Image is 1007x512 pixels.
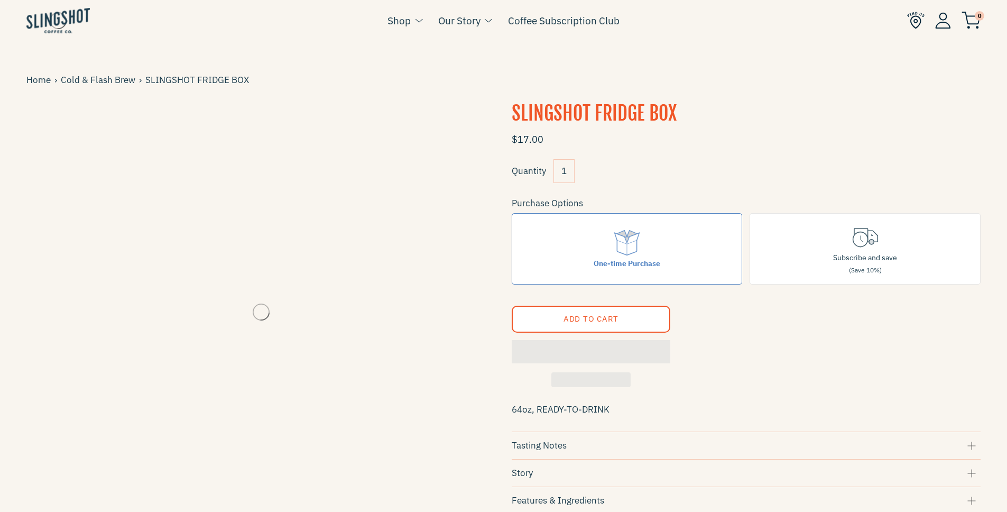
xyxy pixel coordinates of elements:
[387,13,411,29] a: Shop
[61,73,139,87] a: Cold & Flash Brew
[512,165,546,177] label: Quantity
[935,12,951,29] img: Account
[512,196,583,211] legend: Purchase Options
[512,438,981,453] div: Tasting Notes
[849,266,882,274] span: (Save 10%)
[512,133,543,145] span: $17.00
[512,306,670,333] button: Add to Cart
[139,73,145,87] span: ›
[975,11,984,21] span: 0
[145,73,253,87] span: SLINGSHOT FRIDGE BOX
[563,314,618,324] span: Add to Cart
[907,12,925,29] img: Find Us
[512,466,981,480] div: Story
[512,493,981,508] div: Features & Ingredients
[26,73,54,87] a: Home
[833,253,897,262] span: Subscribe and save
[512,100,981,127] h1: SLINGSHOT FRIDGE BOX
[962,14,981,26] a: 0
[594,258,660,269] div: One-time Purchase
[962,12,981,29] img: cart
[508,13,620,29] a: Coffee Subscription Club
[512,400,981,418] p: 64oz, READY-TO-DRINK
[54,73,61,87] span: ›
[438,13,481,29] a: Our Story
